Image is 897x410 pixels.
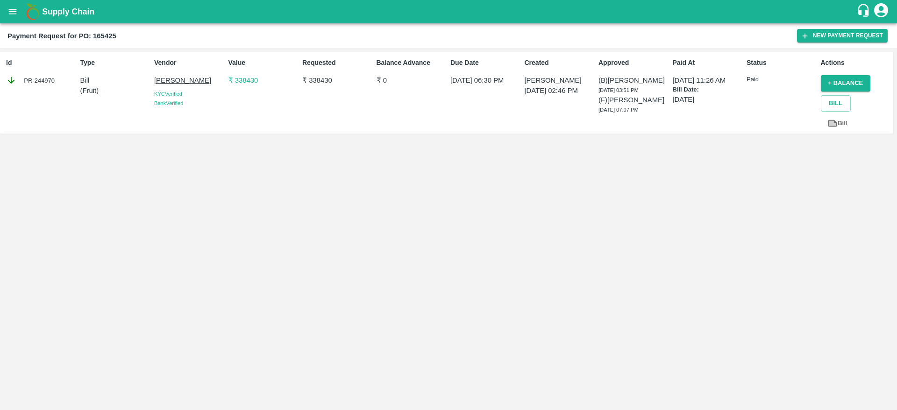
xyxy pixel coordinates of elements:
a: Bill [821,115,854,132]
p: Due Date [450,58,520,68]
p: ₹ 338430 [302,75,372,85]
p: ₹ 338430 [228,75,299,85]
div: PR-244970 [6,75,76,85]
button: Bill [821,95,851,112]
span: [DATE] 03:51 PM [598,87,639,93]
p: Vendor [154,58,224,68]
p: ₹ 0 [377,75,447,85]
p: [DATE] 02:46 PM [525,85,595,96]
p: [DATE] 06:30 PM [450,75,520,85]
span: Bank Verified [154,100,183,106]
p: Paid [747,75,817,84]
b: Payment Request for PO: 165425 [7,32,116,40]
div: account of current user [873,2,890,21]
p: Actions [821,58,891,68]
p: [PERSON_NAME] [525,75,595,85]
button: + balance [821,75,871,92]
p: Status [747,58,817,68]
p: ( Fruit ) [80,85,150,96]
b: Supply Chain [42,7,94,16]
img: logo [23,2,42,21]
p: Bill Date: [673,85,743,94]
a: Supply Chain [42,5,856,18]
p: Id [6,58,76,68]
span: [DATE] 07:07 PM [598,107,639,113]
p: Bill [80,75,150,85]
button: open drawer [2,1,23,22]
p: Paid At [673,58,743,68]
p: [DATE] 11:26 AM [673,75,743,85]
p: Balance Advance [377,58,447,68]
p: (F) [PERSON_NAME] [598,95,669,105]
p: Requested [302,58,372,68]
p: Approved [598,58,669,68]
button: New Payment Request [797,29,888,42]
span: KYC Verified [154,91,182,97]
p: [DATE] [673,94,743,105]
p: Created [525,58,595,68]
p: (B) [PERSON_NAME] [598,75,669,85]
div: customer-support [856,3,873,20]
p: Type [80,58,150,68]
p: [PERSON_NAME] [154,75,224,85]
p: Value [228,58,299,68]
